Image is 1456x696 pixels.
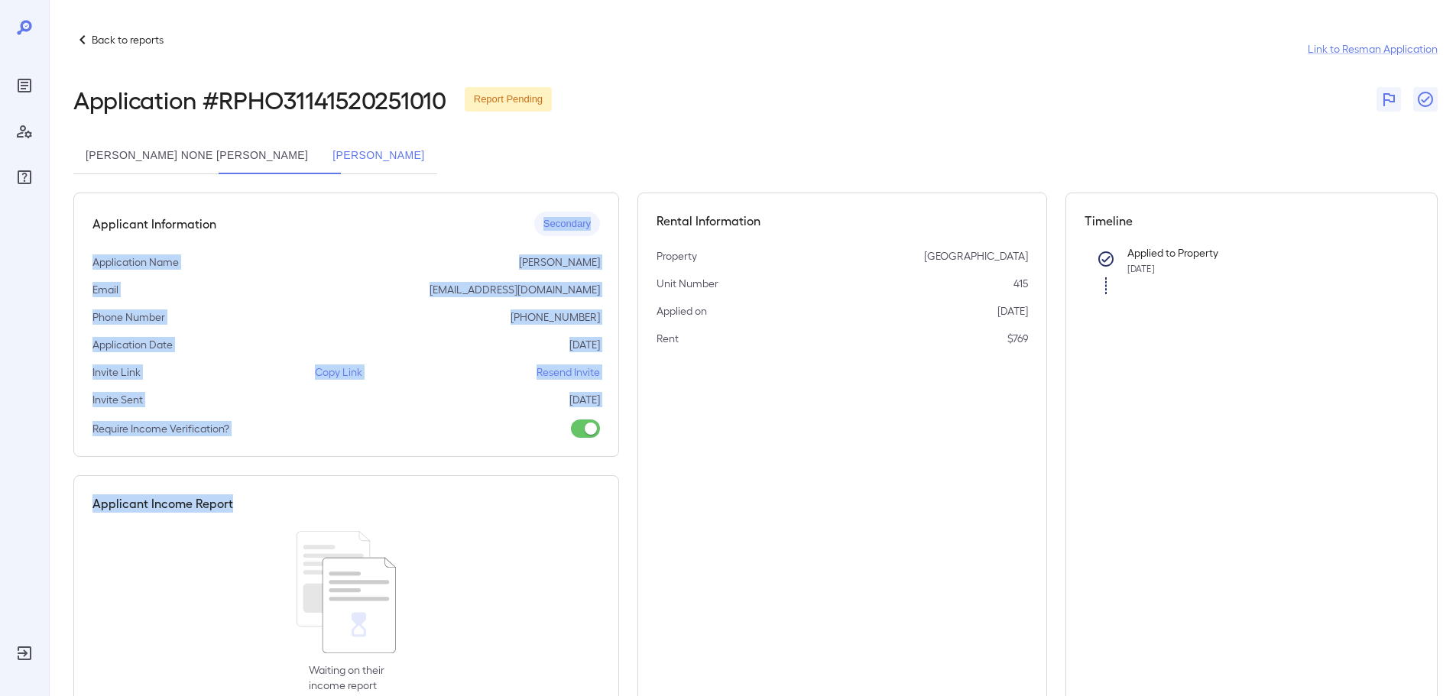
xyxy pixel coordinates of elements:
[1308,41,1438,57] a: Link to Resman Application
[1013,276,1028,291] p: 415
[12,119,37,144] div: Manage Users
[657,276,718,291] p: Unit Number
[1085,212,1419,230] h5: Timeline
[997,303,1028,319] p: [DATE]
[657,331,679,346] p: Rent
[92,392,143,407] p: Invite Sent
[657,303,707,319] p: Applied on
[430,282,600,297] p: [EMAIL_ADDRESS][DOMAIN_NAME]
[12,73,37,98] div: Reports
[315,364,362,380] p: Copy Link
[924,248,1028,264] p: [GEOGRAPHIC_DATA]
[12,641,37,665] div: Log Out
[534,217,600,231] span: Secondary
[92,32,164,47] p: Back to reports
[92,282,118,297] p: Email
[92,254,179,270] p: Application Name
[519,254,600,270] p: [PERSON_NAME]
[92,215,216,233] h5: Applicant Information
[92,421,229,436] p: Require Income Verification?
[537,364,600,380] p: Resend Invite
[1413,87,1438,112] button: Close Report
[73,86,446,113] h2: Application # RPHO31141520251010
[92,364,141,380] p: Invite Link
[1007,331,1028,346] p: $769
[657,248,697,264] p: Property
[12,165,37,189] div: FAQ
[92,494,233,513] h5: Applicant Income Report
[511,309,600,325] p: [PHONE_NUMBER]
[1127,245,1395,261] p: Applied to Property
[465,92,552,107] span: Report Pending
[1377,87,1401,112] button: Flag Report
[569,337,600,352] p: [DATE]
[569,392,600,407] p: [DATE]
[92,309,165,325] p: Phone Number
[320,138,436,174] button: [PERSON_NAME]
[73,138,320,174] button: [PERSON_NAME] None [PERSON_NAME]
[657,212,1028,230] h5: Rental Information
[309,662,384,693] p: Waiting on their income report
[92,337,173,352] p: Application Date
[1127,263,1155,274] span: [DATE]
